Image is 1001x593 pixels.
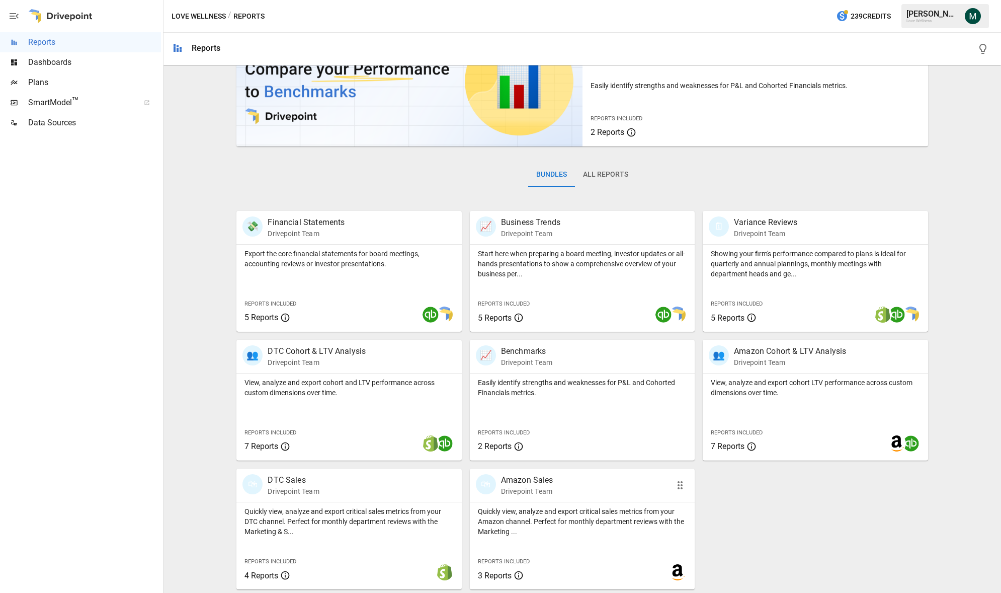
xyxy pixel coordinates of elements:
[244,571,278,580] span: 4 Reports
[242,474,263,494] div: 🛍
[476,474,496,494] div: 🛍
[528,163,575,187] button: Bundles
[437,435,453,452] img: quickbooks
[437,307,453,323] img: smart model
[501,345,552,357] p: Benchmarks
[734,345,846,357] p: Amazon Cohort & LTV Analysis
[711,313,744,323] span: 5 Reports
[711,441,744,451] span: 7 Reports
[423,435,439,452] img: shopify
[670,307,686,323] img: smart model
[711,301,763,307] span: Reports Included
[244,506,453,537] p: Quickly view, analyze and export critical sales metrics from your DTC channel. Perfect for monthl...
[478,301,530,307] span: Reports Included
[875,307,891,323] img: shopify
[591,127,624,137] span: 2 Reports
[501,229,560,239] p: Drivepoint Team
[268,486,319,496] p: Drivepoint Team
[28,77,161,89] span: Plans
[478,378,687,398] p: Easily identify strengths and weaknesses for P&L and Cohorted Financials metrics.
[476,345,496,365] div: 📈
[28,97,133,109] span: SmartModel
[575,163,636,187] button: All Reports
[28,56,161,68] span: Dashboards
[244,378,453,398] p: View, analyze and export cohort and LTV performance across custom dimensions over time.
[959,2,987,30] button: Michael Cormack
[242,345,263,365] div: 👥
[670,564,686,580] img: amazon
[734,216,797,229] p: Variance Reviews
[244,313,278,322] span: 5 Reports
[478,441,512,451] span: 2 Reports
[734,357,846,367] p: Drivepoint Team
[268,345,366,357] p: DTC Cohort & LTV Analysis
[903,307,919,323] img: smart model
[832,7,895,26] button: 239Credits
[591,81,920,91] p: Easily identify strengths and weaknesses for P&L and Cohorted Financials metrics.
[28,117,161,129] span: Data Sources
[228,10,231,23] div: /
[478,313,512,323] span: 5 Reports
[709,216,729,237] div: 🗓
[591,115,642,122] span: Reports Included
[501,216,560,229] p: Business Trends
[236,16,582,146] img: video thumbnail
[242,216,263,237] div: 💸
[244,429,296,436] span: Reports Included
[851,10,891,23] span: 239 Credits
[172,10,226,23] button: Love Wellness
[268,216,345,229] p: Financial Statements
[268,474,319,486] p: DTC Sales
[476,216,496,237] div: 📈
[478,558,530,565] span: Reports Included
[906,9,959,19] div: [PERSON_NAME]
[501,357,552,367] p: Drivepoint Team
[268,357,366,367] p: Drivepoint Team
[423,307,439,323] img: quickbooks
[244,558,296,565] span: Reports Included
[478,249,687,279] p: Start here when preparing a board meeting, investor updates or all-hands presentations to show a ...
[711,249,920,279] p: Showing your firm's performance compared to plans is ideal for quarterly and annual plannings, mo...
[889,307,905,323] img: quickbooks
[478,571,512,580] span: 3 Reports
[906,19,959,23] div: Love Wellness
[709,345,729,365] div: 👥
[268,229,345,239] p: Drivepoint Team
[501,474,553,486] p: Amazon Sales
[244,441,278,451] span: 7 Reports
[244,301,296,307] span: Reports Included
[965,8,981,24] img: Michael Cormack
[28,36,161,48] span: Reports
[437,564,453,580] img: shopify
[711,429,763,436] span: Reports Included
[192,43,220,53] div: Reports
[655,307,672,323] img: quickbooks
[478,506,687,537] p: Quickly view, analyze and export critical sales metrics from your Amazon channel. Perfect for mon...
[244,249,453,269] p: Export the core financial statements for board meetings, accounting reviews or investor presentat...
[711,378,920,398] p: View, analyze and export cohort LTV performance across custom dimensions over time.
[903,435,919,452] img: quickbooks
[478,429,530,436] span: Reports Included
[72,95,79,108] span: ™
[501,486,553,496] p: Drivepoint Team
[889,435,905,452] img: amazon
[734,229,797,239] p: Drivepoint Team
